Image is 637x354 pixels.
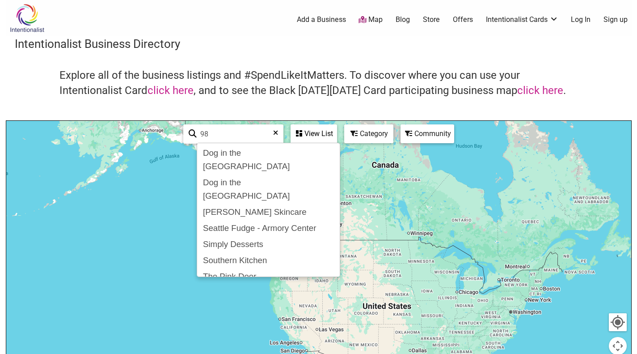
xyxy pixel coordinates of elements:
[401,124,454,143] div: Filter by Community
[517,84,563,97] a: click here
[571,15,591,25] a: Log In
[183,124,283,144] div: Type to search and filter
[291,124,337,144] div: See a list of the visible businesses
[297,15,346,25] a: Add a Business
[453,15,473,25] a: Offers
[59,68,578,98] h4: Explore all of the business listings and #SpendLikeItMatters. To discover where you can use your ...
[200,145,337,175] div: Dog in the [GEOGRAPHIC_DATA]
[401,125,453,142] div: Community
[15,36,623,52] h3: Intentionalist Business Directory
[359,15,383,25] a: Map
[200,252,337,269] div: Southern Kitchen
[423,15,440,25] a: Store
[344,124,393,143] div: Filter by category
[200,204,337,220] div: [PERSON_NAME] Skincare
[486,15,558,25] a: Intentionalist Cards
[345,125,392,142] div: Category
[197,125,278,143] input: Type to find and filter...
[291,125,336,142] div: View List
[200,220,337,236] div: Seattle Fudge - Armory Center
[200,236,337,252] div: Simply Desserts
[603,15,628,25] a: Sign up
[609,313,627,331] button: Your Location
[148,84,194,97] a: click here
[396,15,410,25] a: Blog
[200,269,337,285] div: The Pink Door
[200,175,337,204] div: Dog in the [GEOGRAPHIC_DATA]
[6,4,48,33] img: Intentionalist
